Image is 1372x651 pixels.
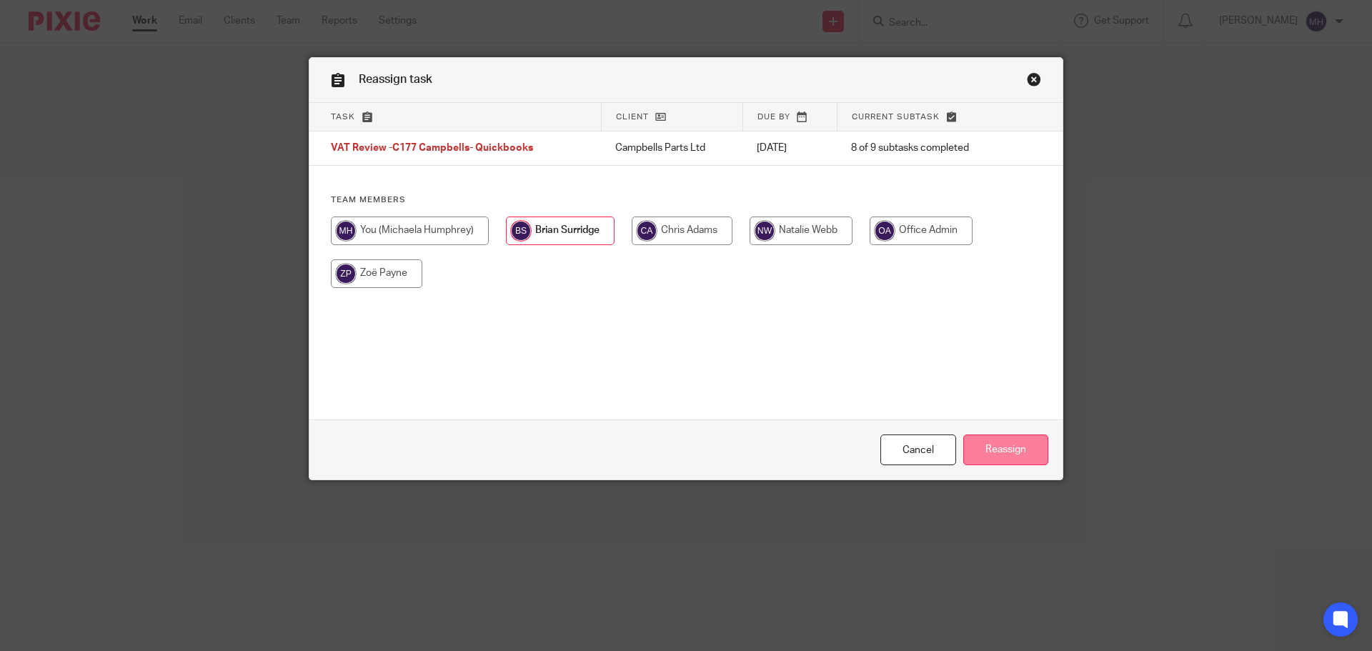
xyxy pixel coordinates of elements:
span: VAT Review -C177 Campbells- Quickbooks [331,144,533,154]
span: Reassign task [359,74,432,85]
span: Task [331,113,355,121]
a: Close this dialog window [1027,72,1041,91]
p: Campbells Parts Ltd [615,141,728,155]
td: 8 of 9 subtasks completed [837,131,1011,166]
span: Due by [757,113,790,121]
a: Close this dialog window [880,434,956,465]
span: Client [616,113,649,121]
h4: Team members [331,194,1041,206]
input: Reassign [963,434,1048,465]
p: [DATE] [757,141,822,155]
span: Current subtask [852,113,940,121]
